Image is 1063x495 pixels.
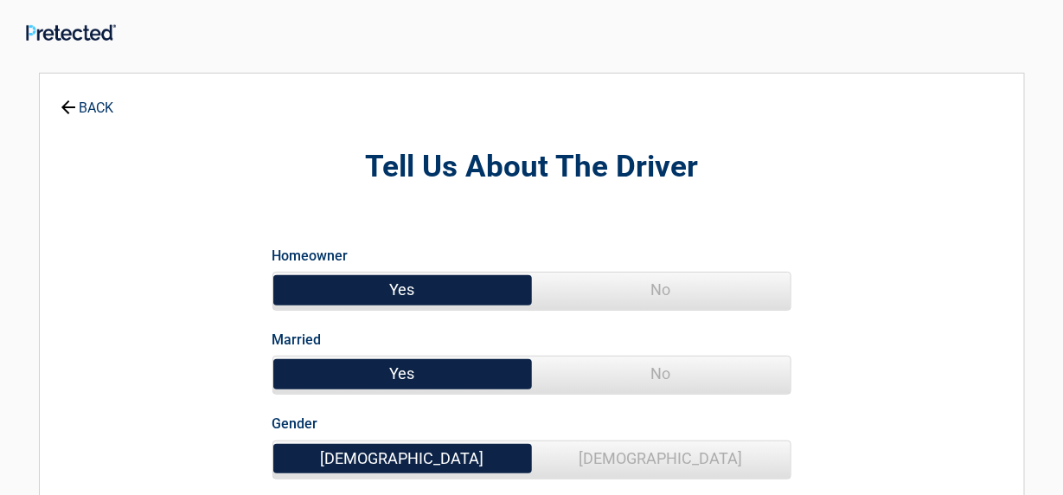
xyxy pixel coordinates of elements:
img: Main Logo [26,24,116,41]
span: [DEMOGRAPHIC_DATA] [273,441,532,476]
a: BACK [57,85,118,115]
label: Married [272,328,322,351]
span: Yes [273,273,532,307]
span: No [532,273,791,307]
span: [DEMOGRAPHIC_DATA] [532,441,791,476]
h2: Tell Us About The Driver [135,147,929,188]
span: Yes [273,357,532,391]
label: Gender [272,412,318,435]
span: No [532,357,791,391]
label: Homeowner [272,244,349,267]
